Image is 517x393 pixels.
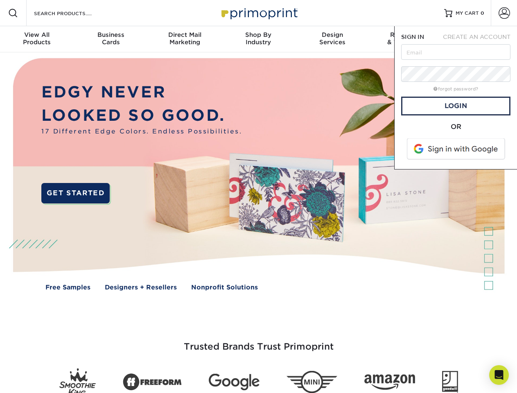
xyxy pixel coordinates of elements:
a: Login [401,97,510,115]
div: Industry [221,31,295,46]
a: Designers + Resellers [105,283,177,292]
span: Resources [369,31,443,38]
p: EDGY NEVER [41,81,242,104]
a: Nonprofit Solutions [191,283,258,292]
a: Free Samples [45,283,90,292]
img: Google [209,374,260,391]
span: 17 Different Edge Colors. Endless Possibilities. [41,127,242,136]
div: Open Intercom Messenger [489,365,509,385]
span: SIGN IN [401,34,424,40]
input: SEARCH PRODUCTS..... [33,8,113,18]
span: Business [74,31,147,38]
p: LOOKED SO GOOD. [41,104,242,127]
a: Resources& Templates [369,26,443,52]
a: Shop ByIndustry [221,26,295,52]
a: BusinessCards [74,26,147,52]
img: Amazon [364,375,415,390]
img: Goodwill [442,371,458,393]
span: CREATE AN ACCOUNT [443,34,510,40]
span: Shop By [221,31,295,38]
div: & Templates [369,31,443,46]
span: Direct Mail [148,31,221,38]
span: MY CART [456,10,479,17]
h3: Trusted Brands Trust Primoprint [19,322,498,362]
span: Design [296,31,369,38]
a: DesignServices [296,26,369,52]
input: Email [401,44,510,60]
div: Services [296,31,369,46]
div: Cards [74,31,147,46]
span: 0 [481,10,484,16]
iframe: Google Customer Reviews [2,368,70,390]
a: Direct MailMarketing [148,26,221,52]
div: Marketing [148,31,221,46]
div: OR [401,122,510,132]
a: forgot password? [433,86,478,92]
img: Primoprint [218,4,300,22]
a: GET STARTED [41,183,110,203]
